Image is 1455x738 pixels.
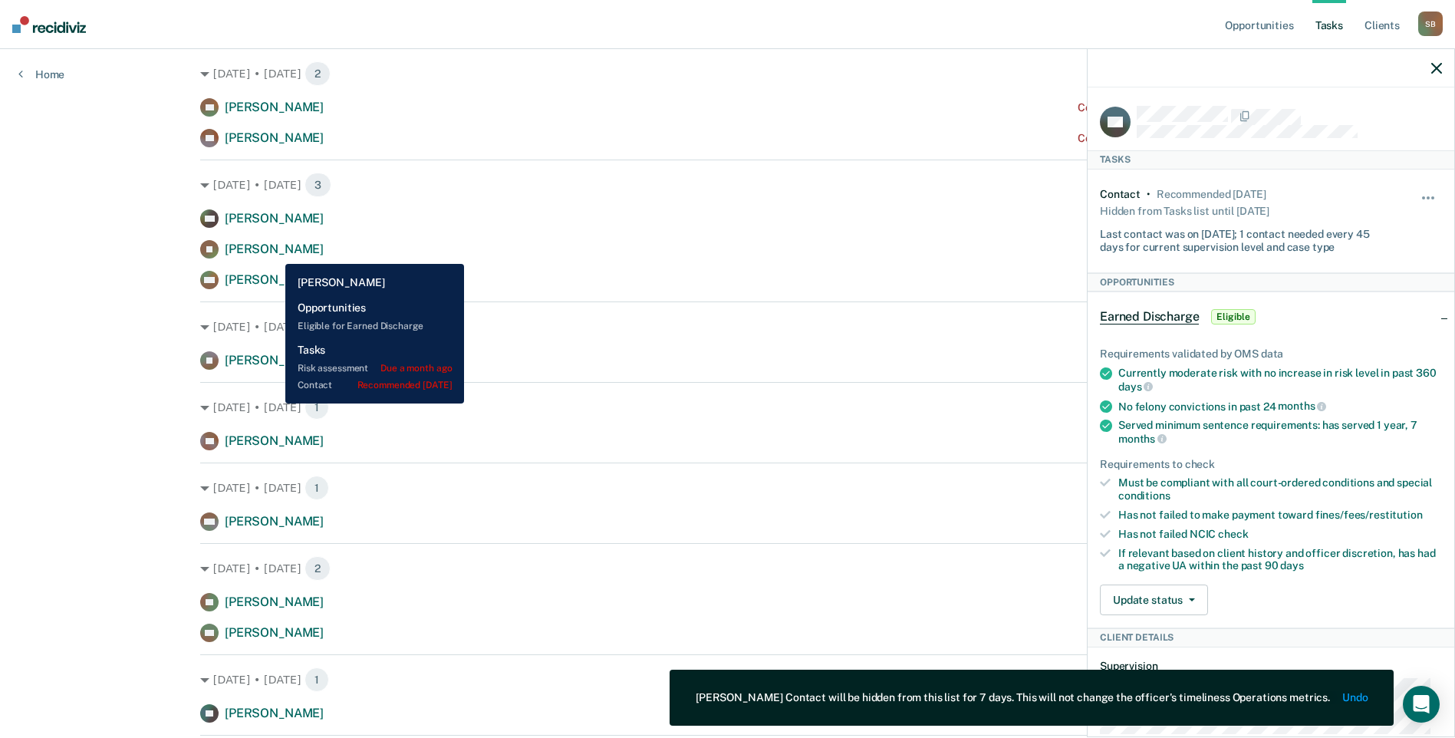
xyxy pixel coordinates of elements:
span: fines/fees/restitution [1315,509,1423,521]
div: [DATE] • [DATE] [200,173,1255,197]
span: 2 [304,556,331,581]
span: Earned Discharge [1100,309,1199,325]
div: Contact recommended a month ago [1078,132,1255,145]
div: [DATE] • [DATE] [200,667,1255,692]
span: [PERSON_NAME] [225,433,324,448]
div: Served minimum sentence requirements: has served 1 year, 7 [1118,419,1442,445]
span: 2 [304,61,331,86]
span: [PERSON_NAME] [225,242,324,256]
span: conditions [1118,489,1170,502]
div: No felony convictions in past 24 [1118,400,1442,413]
span: check [1218,528,1248,540]
span: 1 [304,667,329,692]
div: If relevant based on client history and officer discretion, has had a negative UA within the past 90 [1118,547,1442,573]
span: months [1118,433,1167,445]
div: Last contact was on [DATE]; 1 contact needed every 45 days for current supervision level and case... [1100,222,1385,254]
div: [DATE] • [DATE] [200,395,1255,420]
div: [PERSON_NAME] Contact will be hidden from this list for 7 days. This will not change the officer'... [696,691,1330,704]
span: [PERSON_NAME] [225,130,324,145]
div: [DATE] • [DATE] [200,476,1255,500]
button: Update status [1100,585,1208,615]
span: [PERSON_NAME] [225,211,324,226]
div: Opportunities [1088,273,1454,292]
div: Has not failed to make payment toward [1118,509,1442,522]
span: days [1280,559,1303,572]
div: [DATE] • [DATE] [200,61,1255,86]
div: Requirements to check [1100,458,1442,471]
dt: Supervision [1100,660,1442,673]
span: [PERSON_NAME] [225,595,324,609]
div: Recommended 4 days ago [1157,188,1266,201]
div: Tasks [1088,150,1454,169]
div: Hidden from Tasks list until [DATE] [1100,200,1269,222]
span: [PERSON_NAME] [225,353,324,367]
div: [DATE] • [DATE] [200,556,1255,581]
span: 1 [304,476,329,500]
div: S B [1418,12,1443,36]
span: 3 [304,173,331,197]
span: 1 [304,315,329,339]
img: Recidiviz [12,16,86,33]
div: Earned DischargeEligible [1088,292,1454,341]
span: days [1118,381,1153,393]
span: months [1278,400,1326,412]
div: Contact recommended a month ago [1078,101,1255,114]
div: Has not failed NCIC [1118,528,1442,541]
span: 1 [304,395,329,420]
div: Requirements validated by OMS data [1100,348,1442,361]
div: Open Intercom Messenger [1403,686,1440,723]
span: [PERSON_NAME] [225,514,324,529]
div: Must be compliant with all court-ordered conditions and special [1118,476,1442,502]
div: [DATE] • [DATE] [200,315,1255,339]
span: [PERSON_NAME] [225,272,324,287]
a: Home [18,68,64,81]
button: Undo [1342,691,1368,704]
div: Currently moderate risk with no increase in risk level in past 360 [1118,367,1442,393]
span: [PERSON_NAME] [225,706,324,720]
span: Eligible [1211,309,1255,325]
div: Client Details [1088,628,1454,647]
div: Contact [1100,188,1141,201]
span: [PERSON_NAME] [225,100,324,114]
div: • [1147,188,1151,201]
span: [PERSON_NAME] [225,625,324,640]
